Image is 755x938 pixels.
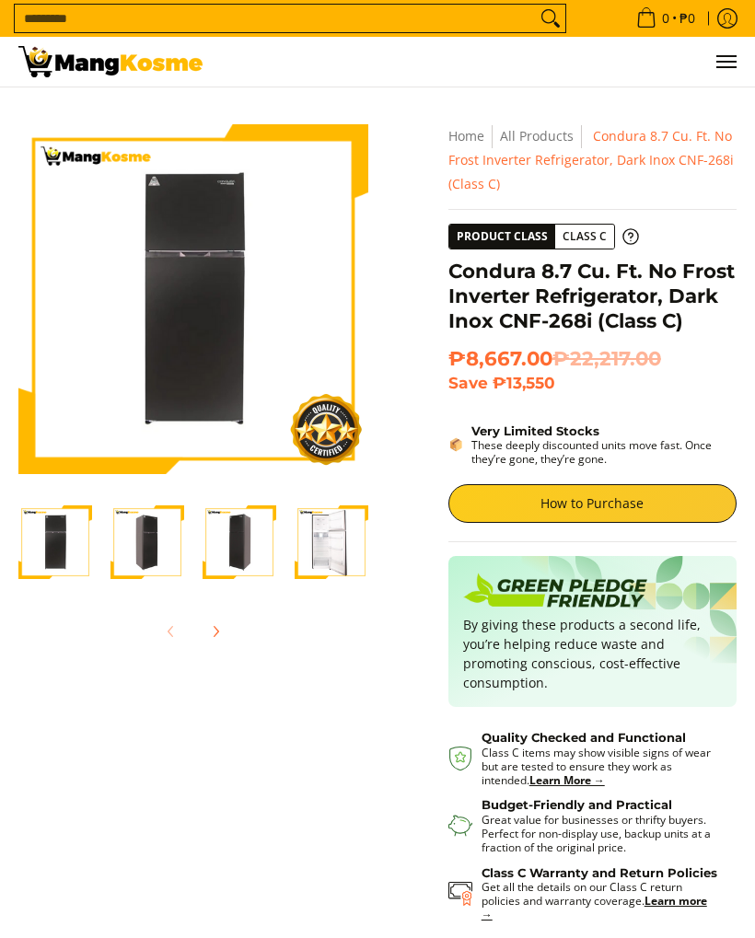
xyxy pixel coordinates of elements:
span: Class C [555,226,614,249]
span: • [631,8,701,29]
img: Condura 8.7 Cu. Ft. No Frost Inverter Refrigerator, Dark Inox CNF-268i (Class C)-4 [295,505,368,579]
span: 0 [659,12,672,25]
p: These deeply discounted units move fast. Once they’re gone, they’re gone. [471,438,737,466]
a: Learn more → [482,893,707,922]
h1: Condura 8.7 Cu. Ft. No Frost Inverter Refrigerator, Dark Inox CNF-268i (Class C) [448,259,737,332]
p: By giving these products a second life, you’re helping reduce waste and promoting conscious, cost... [463,615,722,692]
img: Condura 8.7 Cu. Ft. No Frost Inverter Refrigerator, Dark Inox CNF-268i (Class C)-3 [203,505,276,579]
button: Search [536,5,565,32]
span: ₱13,550 [493,373,555,392]
a: Home [448,127,484,145]
span: Save [448,373,488,392]
img: Badge sustainability green pledge friendly [463,571,647,615]
p: Class C items may show visible signs of wear but are tested to ensure they work as intended. [482,746,718,787]
strong: Quality Checked and Functional [482,730,686,745]
nav: Breadcrumbs [448,124,737,195]
button: Next [195,611,236,652]
a: Learn More → [529,772,605,788]
strong: Class C Warranty and Return Policies [482,865,717,880]
a: All Products [500,127,574,145]
p: Get all the details on our Class C return policies and warranty coverage. [482,880,718,921]
nav: Main Menu [221,37,737,87]
ul: Customer Navigation [221,37,737,87]
img: Condura 8.7 Cu. Ft. No Frost Inverter Refrigerator, Dark Inox CNF-268i (Class C) [18,128,368,469]
img: Condura 8.7 Cu. Ft. No Frost Inverter Refrigerator, Dark Inox CNF-268i (Class C)-2 [110,505,184,579]
span: ₱8,667.00 [448,346,661,371]
strong: Very Limited Stocks [471,423,599,438]
span: Condura 8.7 Cu. Ft. No Frost Inverter Refrigerator, Dark Inox CNF-268i (Class C) [448,127,734,192]
span: Product Class [449,225,555,249]
span: ₱0 [677,12,698,25]
a: How to Purchase [448,484,737,523]
del: ₱22,217.00 [552,346,661,371]
img: Condura 8.7 Cu. Ft. No Frost Inverter Refrigerator, Dark Inox CNF-268i (Class C)-1 [18,505,92,579]
strong: Budget-Friendly and Practical [482,797,672,812]
a: Product Class Class C [448,224,639,249]
button: Menu [714,37,737,87]
img: Condura 8.7 Cu. Ft. No Frost Inverter Refrigerator, Dark Inox CNF-268i | Mang Kosme [18,46,203,77]
p: Great value for businesses or thrifty buyers. Perfect for non-display use, backup units at a frac... [482,813,718,854]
